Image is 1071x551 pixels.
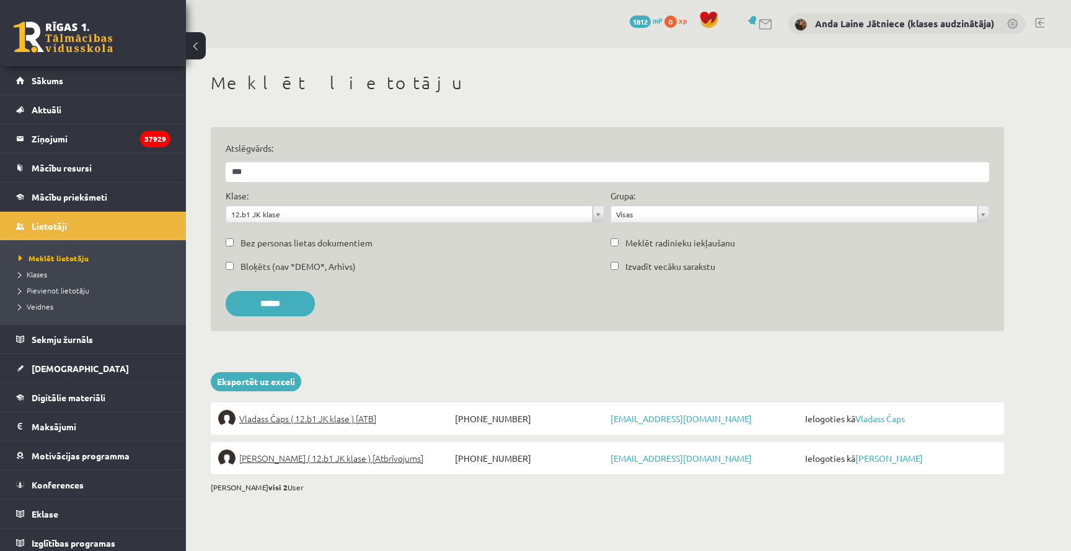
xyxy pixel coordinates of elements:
span: Vladass Čaps ( 12.b1 JK klase ) [ATB] [239,410,376,427]
span: [PHONE_NUMBER] [452,410,607,427]
span: Lietotāji [32,220,67,232]
a: Veidnes [19,301,174,312]
legend: Ziņojumi [32,124,170,153]
span: Ielogoties kā [802,410,997,427]
span: [DEMOGRAPHIC_DATA] [32,363,129,374]
span: [PERSON_NAME] ( 12.b1 JK klase ) [Atbrīvojums] [239,449,423,467]
div: [PERSON_NAME] User [211,482,1004,493]
img: Anda Laine Jātniece (klases audzinātāja) [795,19,807,31]
a: Eksportēt uz exceli [211,372,301,391]
a: Sākums [16,66,170,95]
span: Mācību priekšmeti [32,191,107,202]
label: Izvadīt vecāku sarakstu [625,260,715,273]
a: Motivācijas programma [16,441,170,470]
label: Bloķēts (nav *DEMO*, Arhīvs) [240,260,356,273]
span: Motivācijas programma [32,450,130,461]
span: Konferences [32,479,84,490]
span: Izglītības programas [32,537,115,549]
a: Vladass Čaps ( 12.b1 JK klase ) [ATB] [218,410,452,427]
a: Lietotāji [16,212,170,240]
span: Sekmju žurnāls [32,334,93,345]
a: Konferences [16,471,170,499]
a: Pievienot lietotāju [19,285,174,296]
span: Aktuāli [32,104,61,115]
a: Aktuāli [16,95,170,124]
span: 1812 [630,15,651,28]
span: Visas [616,206,972,222]
a: 0 xp [664,15,693,25]
a: Vladass Čaps [855,413,905,424]
span: Veidnes [19,302,53,311]
span: Eklase [32,508,58,519]
span: Digitālie materiāli [32,392,105,403]
label: Grupa: [610,189,635,202]
img: Kristers Gerenovskis [218,449,236,467]
a: 1812 mP [630,15,663,25]
span: Mācību resursi [32,162,92,173]
span: Ielogoties kā [802,449,997,467]
a: Digitālie materiāli [16,383,170,412]
a: 12.b1 JK klase [226,206,604,222]
a: Sekmju žurnāls [16,325,170,354]
a: Maksājumi [16,412,170,441]
a: Ziņojumi37929 [16,124,170,153]
span: Klases [19,269,47,279]
a: [DEMOGRAPHIC_DATA] [16,354,170,383]
a: Anda Laine Jātniece (klases audzinātāja) [815,17,994,30]
a: Rīgas 1. Tālmācības vidusskola [14,22,113,53]
a: [EMAIL_ADDRESS][DOMAIN_NAME] [610,453,752,464]
span: [PHONE_NUMBER] [452,449,607,467]
span: Sākums [32,75,63,86]
label: Klase: [226,189,249,202]
a: Mācību priekšmeti [16,183,170,211]
a: Meklēt lietotāju [19,253,174,264]
label: Bez personas lietas dokumentiem [240,236,372,249]
span: 12.b1 JK klase [231,206,588,222]
label: Meklēt radinieku iekļaušanu [625,236,735,249]
a: Eklase [16,500,170,528]
a: [EMAIL_ADDRESS][DOMAIN_NAME] [610,413,752,424]
b: visi 2 [268,482,288,492]
img: Vladass Čaps [218,410,236,427]
span: xp [679,15,687,25]
a: Klases [19,269,174,280]
a: Mācību resursi [16,154,170,182]
i: 37929 [140,131,170,147]
a: [PERSON_NAME] ( 12.b1 JK klase ) [Atbrīvojums] [218,449,452,467]
span: 0 [664,15,677,28]
a: [PERSON_NAME] [855,453,923,464]
span: Pievienot lietotāju [19,285,89,295]
a: Visas [611,206,989,222]
span: Meklēt lietotāju [19,253,89,263]
label: Atslēgvārds: [226,142,989,155]
legend: Maksājumi [32,412,170,441]
span: mP [653,15,663,25]
h1: Meklēt lietotāju [211,72,1004,93]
